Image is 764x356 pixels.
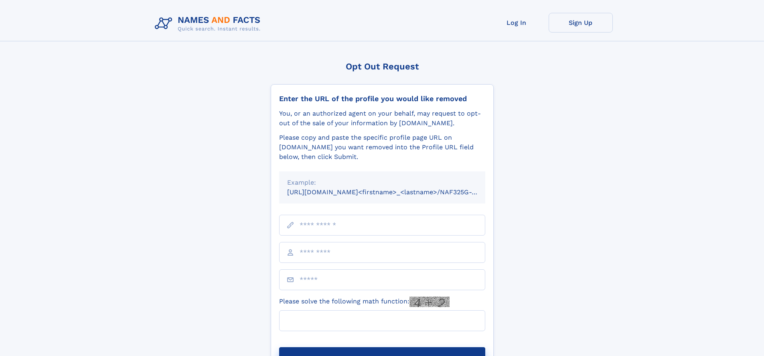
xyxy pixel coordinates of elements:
[279,133,485,162] div: Please copy and paste the specific profile page URL on [DOMAIN_NAME] you want removed into the Pr...
[279,297,450,307] label: Please solve the following math function:
[549,13,613,33] a: Sign Up
[287,178,477,187] div: Example:
[152,13,267,35] img: Logo Names and Facts
[279,109,485,128] div: You, or an authorized agent on your behalf, may request to opt-out of the sale of your informatio...
[279,94,485,103] div: Enter the URL of the profile you would like removed
[271,61,494,71] div: Opt Out Request
[484,13,549,33] a: Log In
[287,188,501,196] small: [URL][DOMAIN_NAME]<firstname>_<lastname>/NAF325G-xxxxxxxx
